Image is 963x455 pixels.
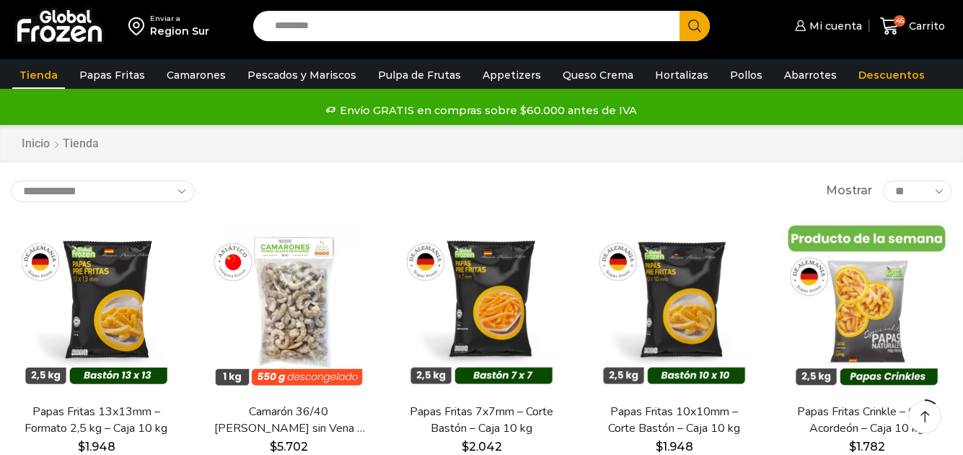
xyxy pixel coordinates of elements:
a: Pollos [723,61,770,89]
a: Papas Fritas 10x10mm – Corte Bastón – Caja 10 kg [597,404,751,437]
select: Pedido de la tienda [11,181,195,202]
span: $ [656,440,663,454]
a: Papas Fritas 7x7mm – Corte Bastón – Caja 10 kg [405,404,558,437]
bdi: 1.782 [849,440,885,454]
a: Papas Fritas 13x13mm – Formato 2,5 kg – Caja 10 kg [19,404,173,437]
a: 45 Carrito [876,9,949,43]
span: $ [270,440,277,454]
span: $ [462,440,469,454]
a: Hortalizas [648,61,716,89]
bdi: 2.042 [462,440,502,454]
div: Region Sur [150,24,209,38]
a: Queso Crema [555,61,641,89]
a: Pescados y Mariscos [240,61,364,89]
span: Carrito [905,19,945,33]
span: $ [849,440,856,454]
span: $ [78,440,85,454]
a: Pulpa de Frutas [371,61,468,89]
h1: Tienda [63,136,99,150]
bdi: 5.702 [270,440,308,454]
a: Tienda [12,61,65,89]
a: Papas Fritas Crinkle – Corte Acordeón – Caja 10 kg [790,404,944,437]
a: Descuentos [851,61,932,89]
a: Papas Fritas [72,61,152,89]
a: Inicio [21,136,50,152]
a: Abarrotes [777,61,844,89]
bdi: 1.948 [78,440,115,454]
div: Enviar a [150,14,209,24]
a: Camarón 36/40 [PERSON_NAME] sin Vena – Bronze – Caja 10 kg [212,404,366,437]
nav: Breadcrumb [21,136,99,152]
span: Mi cuenta [806,19,862,33]
span: Mostrar [826,183,872,199]
a: Mi cuenta [791,12,862,40]
img: address-field-icon.svg [128,14,150,38]
span: 45 [894,15,905,27]
a: Appetizers [475,61,548,89]
bdi: 1.948 [656,440,693,454]
button: Search button [680,11,710,41]
a: Camarones [159,61,233,89]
